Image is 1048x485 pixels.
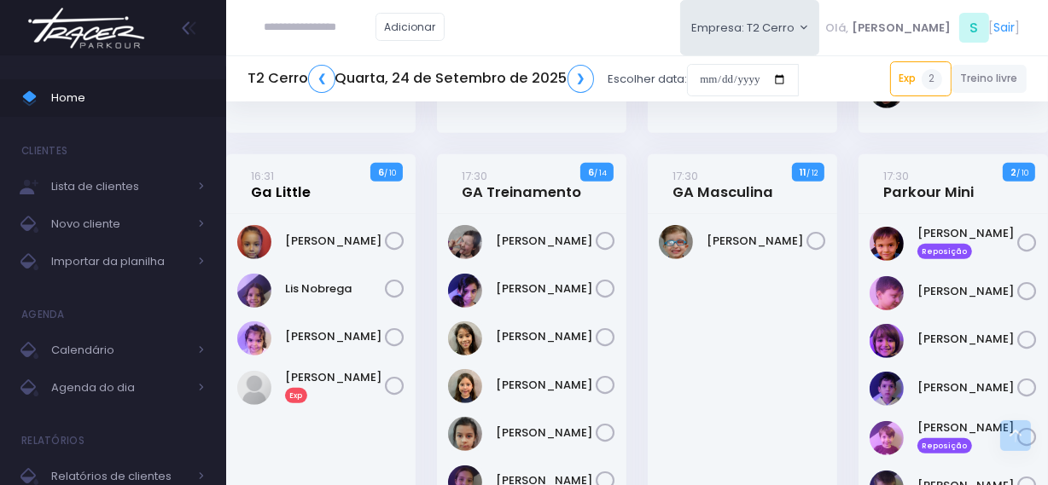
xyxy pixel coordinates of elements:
a: [PERSON_NAME] [285,328,385,345]
img: Clara Pimenta Amaral [237,225,271,259]
span: Lista de clientes [51,176,188,198]
a: [PERSON_NAME] [917,331,1017,348]
a: Adicionar [376,13,445,41]
small: / 10 [384,168,396,178]
a: [PERSON_NAME] Reposição [917,419,1017,453]
small: / 14 [594,168,607,178]
a: [PERSON_NAME] Reposição [917,225,1017,259]
a: 16:31Ga Little [251,167,311,201]
strong: 6 [378,165,384,179]
small: 17:30 [672,168,698,184]
img: Antonia marinho [448,274,482,308]
a: [PERSON_NAME] [917,283,1017,300]
h4: Agenda [21,297,65,332]
span: Novo cliente [51,213,188,235]
img: Inácio Goulart Azevedo [870,227,904,261]
a: Lis Nobrega [285,280,385,297]
img: Elena Fuchs [448,369,482,403]
img: Matheus Fernandes da Silva [870,324,904,358]
a: [PERSON_NAME] [496,377,596,394]
span: Home [51,87,205,109]
small: / 12 [806,168,818,178]
img: Otávio Faria Adamo [870,372,904,406]
a: [PERSON_NAME] [285,233,385,250]
a: [PERSON_NAME] [707,233,806,250]
img: ILKA Gonzalez da Rosa [448,417,482,451]
a: Exp2 [890,61,952,95]
small: 17:30 [462,168,487,184]
a: 17:30GA Masculina [672,167,773,201]
img: Ana clara machado [448,225,482,259]
h4: Clientes [21,134,67,168]
strong: 6 [588,165,594,179]
img: Catharina Morais Ablas [448,321,482,355]
img: Lucas Vidal [870,276,904,310]
span: Reposição [917,244,972,259]
h5: T2 Cerro Quarta, 24 de Setembro de 2025 [247,65,594,93]
div: [ ] [819,9,1027,47]
span: Agenda do dia [51,377,188,399]
img: Mel Meirelles [237,371,271,405]
a: [PERSON_NAME] [496,424,596,442]
h4: Relatórios [21,424,84,458]
img: Manuela Matos [237,321,271,355]
img: Max Wainer [659,225,693,259]
a: [PERSON_NAME] [496,233,596,250]
a: [PERSON_NAME] [917,379,1017,396]
span: Calendário [51,339,188,361]
small: 17:30 [883,168,909,184]
img: Lis Nobrega Gomes [237,274,271,308]
img: Pedro Peloso [870,421,904,455]
span: Reposição [917,438,972,453]
span: Olá, [826,20,849,37]
a: Sair [994,19,1016,37]
strong: 2 [1010,165,1016,179]
a: [PERSON_NAME] [496,280,596,297]
a: Treino livre [952,65,1028,93]
small: 16:31 [251,168,274,184]
span: [PERSON_NAME] [852,20,951,37]
span: S [959,13,989,43]
a: ❮ [308,65,335,93]
a: 17:30Parkour Mini [883,167,974,201]
span: Exp [285,388,307,403]
a: ❯ [568,65,595,93]
span: Importar da planilha [51,251,188,273]
a: [PERSON_NAME]Exp [285,369,385,403]
a: [PERSON_NAME] [496,328,596,345]
strong: 11 [800,165,806,179]
div: Escolher data: [247,60,799,99]
span: 2 [922,69,942,89]
small: / 10 [1016,168,1028,178]
a: 17:30GA Treinamento [462,167,581,201]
